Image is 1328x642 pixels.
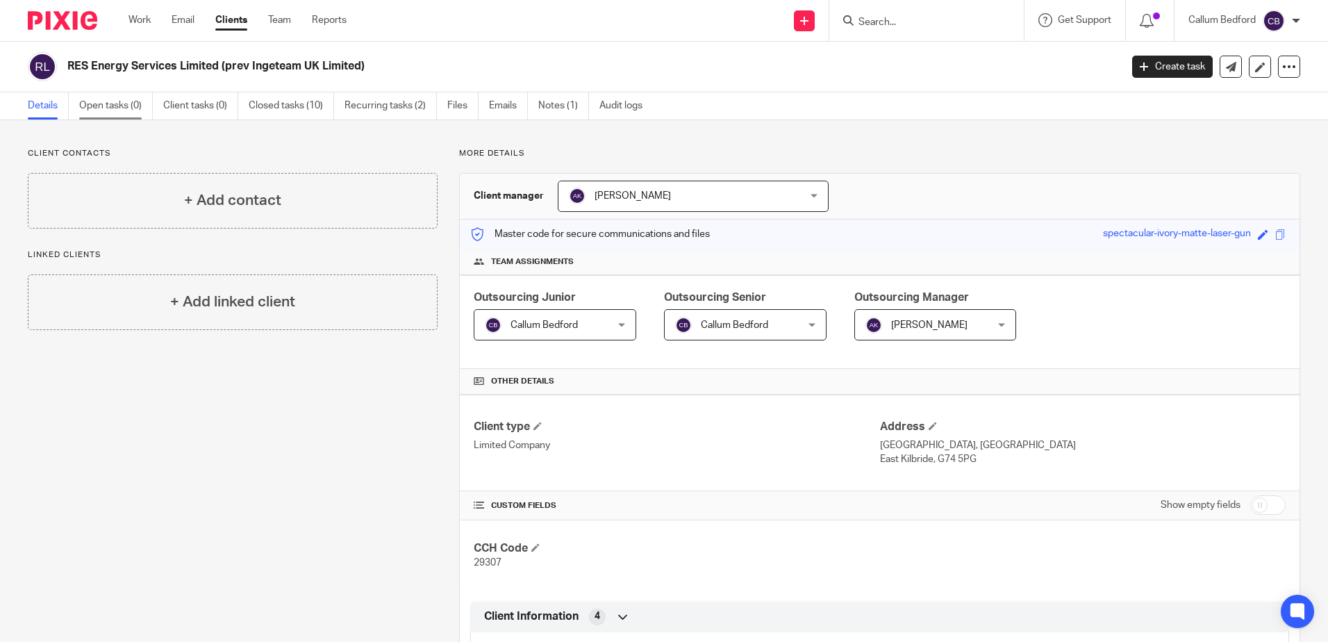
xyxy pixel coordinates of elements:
div: spectacular-ivory-matte-laser-gun [1103,227,1251,242]
a: Team [268,13,291,27]
p: More details [459,148,1300,159]
a: Open tasks (0) [79,92,153,120]
p: East Kilbride, G74 5PG [880,452,1286,466]
span: Team assignments [491,256,574,267]
a: Closed tasks (10) [249,92,334,120]
a: Clients [215,13,247,27]
a: Work [128,13,151,27]
a: Create task [1132,56,1213,78]
span: Outsourcing Manager [854,292,969,303]
h3: Client manager [474,189,544,203]
p: Callum Bedford [1188,13,1256,27]
img: svg%3E [1263,10,1285,32]
h4: + Add contact [184,190,281,211]
p: Master code for secure communications and files [470,227,710,241]
h4: CCH Code [474,541,879,556]
label: Show empty fields [1161,498,1240,512]
img: svg%3E [675,317,692,334]
p: Linked clients [28,249,438,261]
span: Client Information [484,609,579,624]
a: Details [28,92,69,120]
a: Recurring tasks (2) [345,92,437,120]
img: svg%3E [569,188,586,204]
h4: Client type [474,420,879,434]
span: 29307 [474,558,501,568]
a: Email [172,13,194,27]
a: Files [447,92,479,120]
p: Client contacts [28,148,438,159]
img: svg%3E [865,317,882,334]
h4: Address [880,420,1286,434]
h4: + Add linked client [170,291,295,313]
span: [PERSON_NAME] [595,191,671,201]
a: Client tasks (0) [163,92,238,120]
h2: RES Energy Services Limited (prev Ingeteam UK Limited) [67,59,902,74]
span: Callum Bedford [701,320,768,330]
img: svg%3E [485,317,501,334]
a: Reports [312,13,347,27]
a: Emails [489,92,528,120]
img: Pixie [28,11,97,30]
span: Other details [491,376,554,387]
span: [PERSON_NAME] [891,320,968,330]
span: Callum Bedford [511,320,578,330]
p: [GEOGRAPHIC_DATA], [GEOGRAPHIC_DATA] [880,438,1286,452]
img: svg%3E [28,52,57,81]
p: Limited Company [474,438,879,452]
a: Audit logs [599,92,653,120]
h4: CUSTOM FIELDS [474,500,879,511]
span: Outsourcing Senior [664,292,766,303]
a: Notes (1) [538,92,589,120]
span: Outsourcing Junior [474,292,576,303]
span: 4 [595,609,600,623]
span: Get Support [1058,15,1111,25]
input: Search [857,17,982,29]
